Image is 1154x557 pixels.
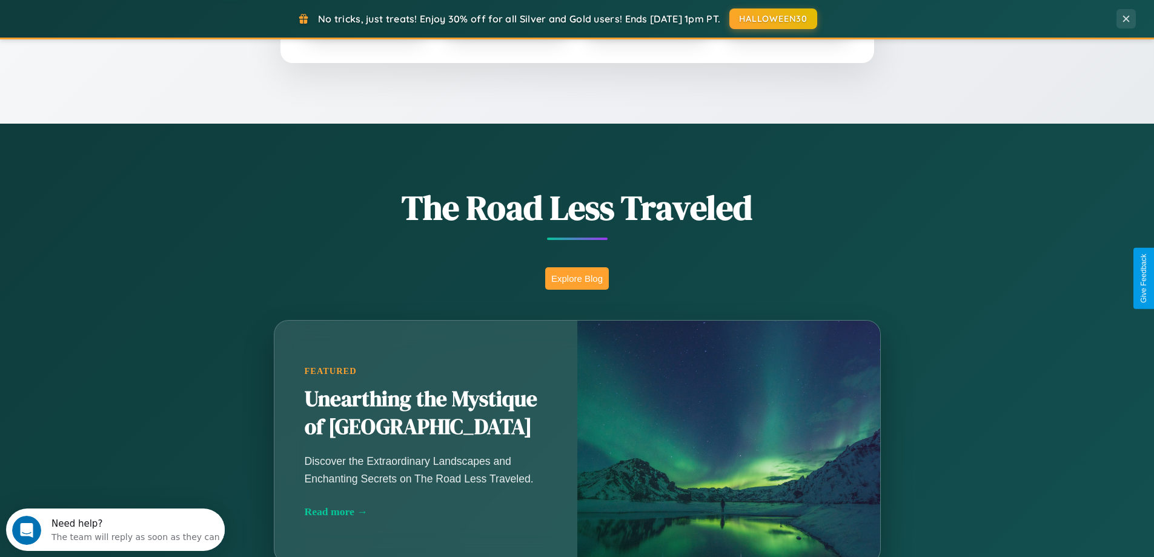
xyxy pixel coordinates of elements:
h1: The Road Less Traveled [214,184,941,231]
button: HALLOWEEN30 [729,8,817,29]
div: Need help? [45,10,214,20]
p: Discover the Extraordinary Landscapes and Enchanting Secrets on The Road Less Traveled. [305,453,547,487]
div: Give Feedback [1139,254,1148,303]
iframe: Intercom live chat discovery launcher [6,509,225,551]
iframe: Intercom live chat [12,516,41,545]
span: No tricks, just treats! Enjoy 30% off for all Silver and Gold users! Ends [DATE] 1pm PT. [318,13,720,25]
div: Featured [305,366,547,376]
div: The team will reply as soon as they can [45,20,214,33]
div: Open Intercom Messenger [5,5,225,38]
div: Read more → [305,505,547,518]
button: Explore Blog [545,267,609,290]
h2: Unearthing the Mystique of [GEOGRAPHIC_DATA] [305,385,547,441]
